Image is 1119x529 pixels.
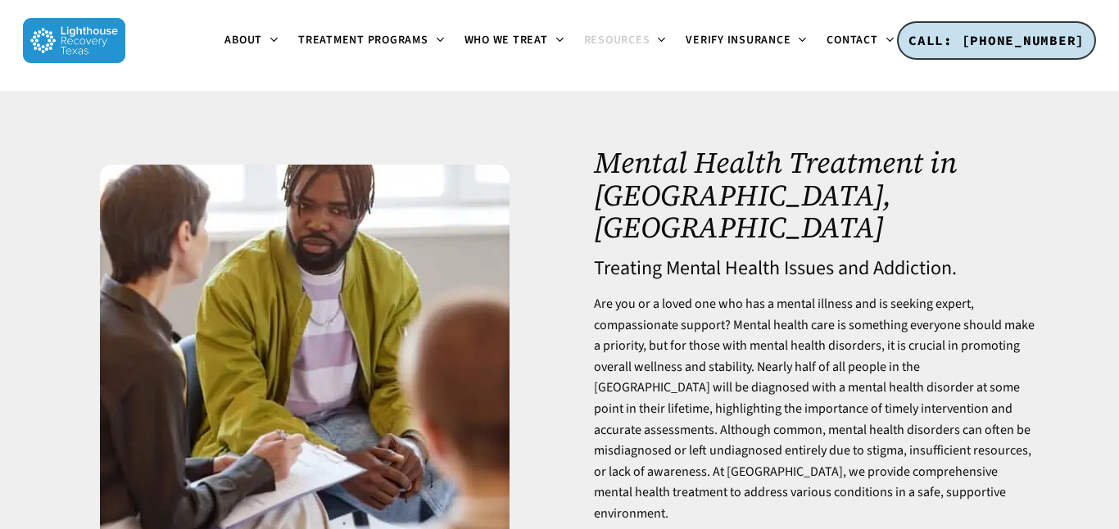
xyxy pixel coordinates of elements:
span: Verify Insurance [686,32,791,48]
a: Contact [817,34,904,47]
p: Are you or a loved one who has a mental illness and is seeking expert, compassionate support? Men... [594,294,1035,525]
span: Treatment Programs [298,32,428,48]
h4: Treating Mental Health Issues and Addiction. [594,258,1035,279]
a: CALL: [PHONE_NUMBER] [897,21,1096,61]
span: Who We Treat [464,32,548,48]
span: About [224,32,262,48]
h1: Mental Health Treatment in [GEOGRAPHIC_DATA], [GEOGRAPHIC_DATA] [594,147,1035,244]
span: Contact [827,32,877,48]
a: Treatment Programs [288,34,455,47]
a: Who We Treat [455,34,574,47]
a: Verify Insurance [676,34,817,47]
span: CALL: [PHONE_NUMBER] [908,32,1085,48]
a: About [215,34,288,47]
a: Resources [574,34,677,47]
img: Lighthouse Recovery Texas [23,18,125,63]
span: Resources [584,32,650,48]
